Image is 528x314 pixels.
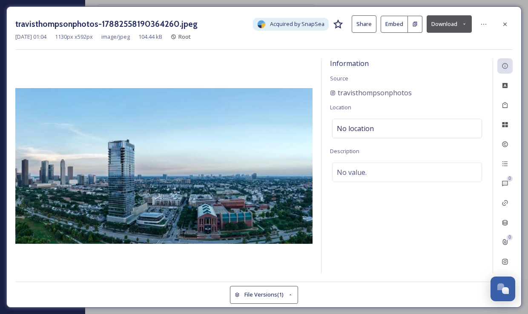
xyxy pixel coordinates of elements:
[138,33,162,41] span: 104.44 kB
[330,88,412,98] a: travisthompsonphotos
[330,103,351,111] span: Location
[337,123,374,134] span: No location
[338,88,412,98] span: travisthompsonphotos
[15,33,46,41] span: [DATE] 01:04
[178,33,191,40] span: Root
[337,167,367,177] span: No value.
[507,234,513,240] div: 0
[330,59,369,68] span: Information
[55,33,93,41] span: 1130 px x 592 px
[101,33,130,41] span: image/jpeg
[381,16,408,33] button: Embed
[352,15,376,33] button: Share
[330,147,359,155] span: Description
[491,277,515,301] button: Open Chat
[270,20,324,28] span: Acquired by SnapSea
[330,74,348,82] span: Source
[427,15,472,33] button: Download
[507,176,513,182] div: 0
[15,18,198,30] h3: travisthompsonphotos-17882558190364260.jpeg
[15,88,313,244] img: 555157ac-8c92-438d-8f76-e4d72f00cde7.jpg
[230,286,298,303] button: File Versions(1)
[257,20,266,29] img: snapsea-logo.png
